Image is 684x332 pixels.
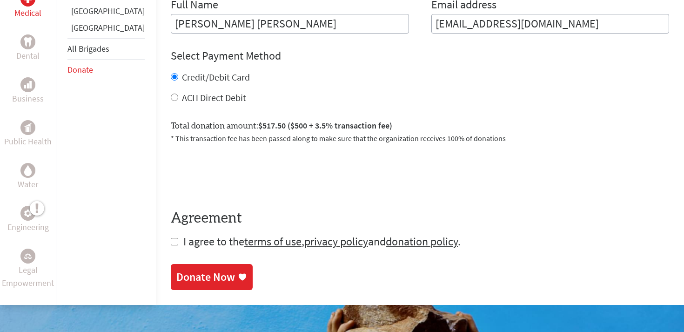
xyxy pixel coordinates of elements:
label: ACH Direct Debit [182,92,246,103]
a: terms of use [244,234,302,249]
div: Donate Now [176,270,235,285]
a: DentalDental [16,34,40,62]
a: Donate Now [171,264,253,290]
label: Credit/Debit Card [182,71,250,83]
label: Total donation amount: [171,119,392,133]
input: Enter Full Name [171,14,409,34]
li: All Brigades [67,38,145,60]
img: Engineering [24,210,32,217]
a: donation policy [386,234,458,249]
li: Donate [67,60,145,80]
p: Water [18,178,38,191]
div: Legal Empowerment [20,249,35,264]
p: Legal Empowerment [2,264,54,290]
span: I agree to the , and . [183,234,461,249]
p: Business [12,92,44,105]
a: Public HealthPublic Health [4,120,52,148]
p: Public Health [4,135,52,148]
li: Guatemala [67,21,145,38]
span: $517.50 ($500 + 3.5% transaction fee) [258,120,392,131]
div: Business [20,77,35,92]
div: Public Health [20,120,35,135]
h4: Agreement [171,210,669,227]
iframe: reCAPTCHA [171,155,312,191]
img: Legal Empowerment [24,253,32,259]
a: WaterWater [18,163,38,191]
a: Donate [67,64,93,75]
a: All Brigades [67,43,109,54]
img: Water [24,165,32,176]
div: Dental [20,34,35,49]
a: [GEOGRAPHIC_DATA] [71,22,145,33]
a: BusinessBusiness [12,77,44,105]
h4: Select Payment Method [171,48,669,63]
p: Medical [14,7,41,20]
a: privacy policy [304,234,368,249]
p: Engineering [7,221,49,234]
a: EngineeringEngineering [7,206,49,234]
p: Dental [16,49,40,62]
a: [GEOGRAPHIC_DATA] [71,6,145,16]
img: Business [24,81,32,88]
input: Your Email [431,14,670,34]
img: Public Health [24,123,32,132]
img: Dental [24,38,32,47]
li: Ghana [67,5,145,21]
p: * This transaction fee has been passed along to make sure that the organization receives 100% of ... [171,133,669,144]
a: Legal EmpowermentLegal Empowerment [2,249,54,290]
div: Engineering [20,206,35,221]
div: Water [20,163,35,178]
